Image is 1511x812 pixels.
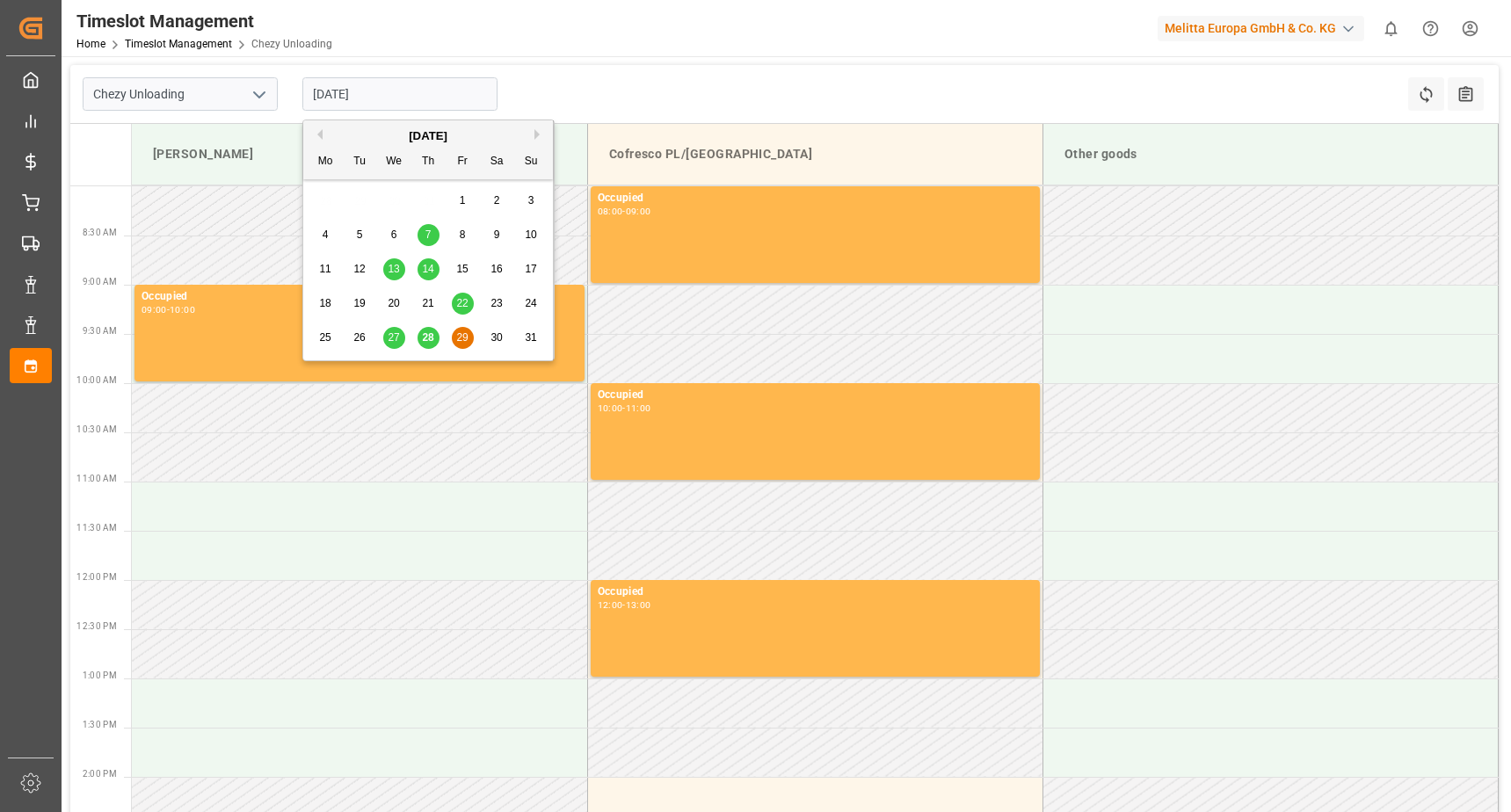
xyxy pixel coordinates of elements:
div: Occupied [142,288,578,306]
span: 29 [456,331,468,344]
div: Choose Saturday, August 30th, 2025 [486,327,508,349]
span: 23 [490,297,502,309]
div: Choose Friday, August 1st, 2025 [452,190,474,212]
div: Choose Tuesday, August 26th, 2025 [349,327,371,349]
div: Choose Friday, August 29th, 2025 [452,327,474,349]
span: 2:00 PM [83,769,117,779]
span: 10 [525,228,536,241]
span: 10:00 AM [76,375,117,385]
div: - [622,404,625,412]
span: 22 [456,297,468,309]
span: 17 [525,263,536,275]
div: Occupied [598,387,1033,404]
span: 9:30 AM [83,326,117,336]
div: 10:00 [598,404,623,412]
span: 12 [353,263,365,275]
div: Choose Sunday, August 17th, 2025 [520,258,542,280]
span: 1:30 PM [83,720,117,729]
span: 31 [525,331,536,344]
div: - [622,207,625,215]
div: Choose Sunday, August 24th, 2025 [520,293,542,315]
div: Choose Monday, August 4th, 2025 [315,224,337,246]
div: Fr [452,151,474,173]
div: 13:00 [626,601,651,609]
div: We [383,151,405,173]
span: 7 [425,228,432,241]
div: Choose Thursday, August 21st, 2025 [418,293,439,315]
span: 8 [460,228,466,241]
div: Choose Wednesday, August 6th, 2025 [383,224,405,246]
div: Choose Wednesday, August 27th, 2025 [383,327,405,349]
span: 19 [353,297,365,309]
span: 30 [490,331,502,344]
button: Melitta Europa GmbH & Co. KG [1158,11,1371,45]
div: Su [520,151,542,173]
div: Choose Tuesday, August 5th, 2025 [349,224,371,246]
span: 12:00 PM [76,572,117,582]
div: [PERSON_NAME] [146,138,573,170]
div: Choose Tuesday, August 19th, 2025 [349,293,371,315]
div: Choose Sunday, August 31st, 2025 [520,327,542,349]
div: Choose Monday, August 11th, 2025 [315,258,337,280]
div: Choose Monday, August 18th, 2025 [315,293,337,315]
div: 10:00 [170,306,195,314]
button: Help Center [1411,9,1450,48]
input: Type to search/select [83,77,278,111]
a: Timeslot Management [125,38,232,50]
div: Choose Thursday, August 7th, 2025 [418,224,439,246]
div: [DATE] [303,127,553,145]
span: 24 [525,297,536,309]
button: open menu [245,81,272,108]
div: Timeslot Management [76,8,332,34]
a: Home [76,38,105,50]
div: 12:00 [598,601,623,609]
span: 4 [323,228,329,241]
div: Choose Sunday, August 10th, 2025 [520,224,542,246]
div: Choose Friday, August 8th, 2025 [452,224,474,246]
span: 12:30 PM [76,621,117,631]
button: Previous Month [312,129,323,140]
span: 18 [319,297,331,309]
div: 08:00 [598,207,623,215]
span: 27 [388,331,399,344]
div: Choose Wednesday, August 13th, 2025 [383,258,405,280]
div: Other goods [1057,138,1484,170]
div: Choose Monday, August 25th, 2025 [315,327,337,349]
span: 6 [391,228,397,241]
span: 11 [319,263,331,275]
div: - [167,306,170,314]
span: 26 [353,331,365,344]
div: month 2025-08 [309,184,548,355]
span: 14 [422,263,433,275]
div: Choose Saturday, August 16th, 2025 [486,258,508,280]
span: 9 [494,228,500,241]
span: 10:30 AM [76,424,117,434]
div: Tu [349,151,371,173]
span: 15 [456,263,468,275]
span: 16 [490,263,502,275]
div: - [622,601,625,609]
span: 28 [422,331,433,344]
div: Choose Saturday, August 9th, 2025 [486,224,508,246]
button: Next Month [534,129,545,140]
div: Occupied [598,584,1033,601]
button: show 0 new notifications [1371,9,1411,48]
span: 2 [494,194,500,207]
div: Choose Sunday, August 3rd, 2025 [520,190,542,212]
span: 20 [388,297,399,309]
input: DD-MM-YYYY [302,77,498,111]
span: 8:30 AM [83,228,117,237]
span: 21 [422,297,433,309]
span: 1:00 PM [83,671,117,680]
div: Sa [486,151,508,173]
div: Mo [315,151,337,173]
div: 09:00 [142,306,167,314]
div: Th [418,151,439,173]
div: Choose Tuesday, August 12th, 2025 [349,258,371,280]
div: Choose Friday, August 15th, 2025 [452,258,474,280]
div: Choose Thursday, August 14th, 2025 [418,258,439,280]
span: 11:00 AM [76,474,117,483]
div: 09:00 [626,207,651,215]
span: 11:30 AM [76,523,117,533]
span: 3 [528,194,534,207]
